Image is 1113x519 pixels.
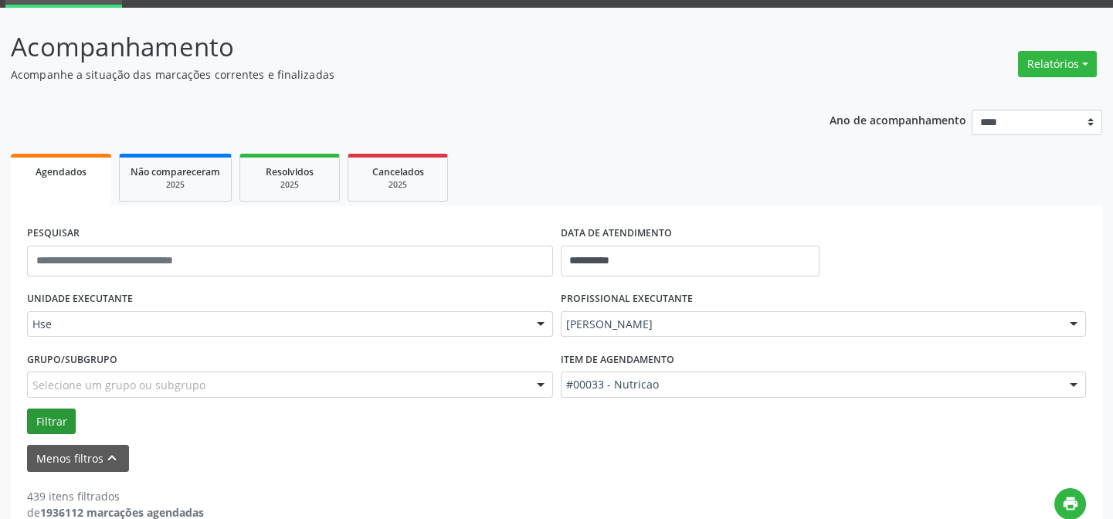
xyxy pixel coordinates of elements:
span: Resolvidos [266,165,314,178]
div: 2025 [251,179,328,191]
div: 2025 [359,179,436,191]
div: 439 itens filtrados [27,488,204,504]
i: print [1062,495,1079,512]
span: Cancelados [372,165,424,178]
span: Selecione um grupo ou subgrupo [32,377,205,393]
span: Hse [32,317,521,332]
button: Filtrar [27,409,76,435]
label: UNIDADE EXECUTANTE [27,287,133,311]
i: keyboard_arrow_up [103,449,120,466]
button: Relatórios [1018,51,1097,77]
span: [PERSON_NAME] [566,317,1055,332]
span: Não compareceram [131,165,220,178]
p: Acompanhamento [11,28,775,66]
button: Menos filtroskeyboard_arrow_up [27,445,129,472]
p: Acompanhe a situação das marcações correntes e finalizadas [11,66,775,83]
label: DATA DE ATENDIMENTO [561,222,672,246]
div: 2025 [131,179,220,191]
label: PROFISSIONAL EXECUTANTE [561,287,693,311]
label: PESQUISAR [27,222,80,246]
span: #00033 - Nutricao [566,377,1055,392]
label: Item de agendamento [561,348,674,371]
label: Grupo/Subgrupo [27,348,117,371]
span: Agendados [36,165,87,178]
p: Ano de acompanhamento [830,110,966,129]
